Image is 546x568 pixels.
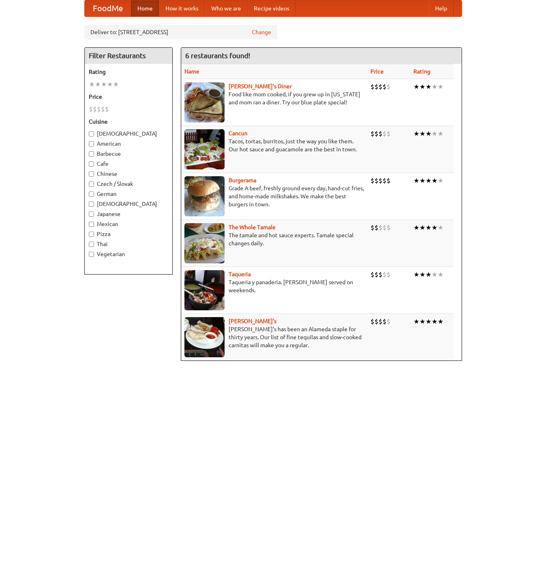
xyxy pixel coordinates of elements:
[89,190,168,198] label: German
[419,82,425,91] li: ★
[374,223,378,232] li: $
[89,200,168,208] label: [DEMOGRAPHIC_DATA]
[229,271,251,277] a: Taqueria
[247,0,296,16] a: Recipe videos
[131,0,159,16] a: Home
[413,68,430,75] a: Rating
[89,232,94,237] input: Pizza
[229,318,276,324] a: [PERSON_NAME]'s
[425,270,431,279] li: ★
[370,176,374,185] li: $
[431,223,438,232] li: ★
[438,270,444,279] li: ★
[431,176,438,185] li: ★
[89,250,168,258] label: Vegetarian
[89,240,168,248] label: Thai
[431,82,438,91] li: ★
[429,0,454,16] a: Help
[184,325,364,349] p: [PERSON_NAME]'s has been an Alameda staple for thirty years. Our list of fine tequilas and slow-c...
[438,129,444,138] li: ★
[370,129,374,138] li: $
[97,105,101,114] li: $
[113,80,119,89] li: ★
[89,130,168,138] label: [DEMOGRAPHIC_DATA]
[229,83,292,90] a: [PERSON_NAME]'s Diner
[378,176,382,185] li: $
[85,0,131,16] a: FoodMe
[89,140,168,148] label: American
[413,176,419,185] li: ★
[89,131,94,136] input: [DEMOGRAPHIC_DATA]
[184,176,225,216] img: burgerama.jpg
[419,270,425,279] li: ★
[438,317,444,326] li: ★
[205,0,247,16] a: Who we are
[184,129,225,169] img: cancun.jpg
[184,231,364,247] p: The tamale and hot sauce experts. Tamale special changes daily.
[386,223,391,232] li: $
[386,82,391,91] li: $
[382,176,386,185] li: $
[252,28,271,36] a: Change
[419,223,425,232] li: ★
[378,317,382,326] li: $
[370,68,384,75] a: Price
[89,191,94,197] input: German
[184,90,364,106] p: Food like mom cooked, if you grew up in [US_STATE] and mom ran a diner. Try our blue plate special!
[382,270,386,279] li: $
[413,317,419,326] li: ★
[89,141,94,147] input: American
[95,80,101,89] li: ★
[370,223,374,232] li: $
[159,0,205,16] a: How it works
[425,129,431,138] li: ★
[89,118,168,126] h5: Cuisine
[413,270,419,279] li: ★
[89,252,94,257] input: Vegetarian
[386,129,391,138] li: $
[101,105,105,114] li: $
[105,105,109,114] li: $
[413,129,419,138] li: ★
[382,317,386,326] li: $
[184,137,364,153] p: Tacos, tortas, burritos, just the way you like them. Our hot sauce and guacamole are the best in ...
[382,82,386,91] li: $
[107,80,113,89] li: ★
[425,176,431,185] li: ★
[419,317,425,326] li: ★
[425,317,431,326] li: ★
[89,230,168,238] label: Pizza
[89,181,94,187] input: Czech / Slovak
[378,270,382,279] li: $
[184,270,225,310] img: taqueria.jpg
[89,210,168,218] label: Japanese
[229,177,256,183] b: Burgerama
[89,80,95,89] li: ★
[229,130,247,136] a: Cancun
[101,80,107,89] li: ★
[89,212,94,217] input: Japanese
[84,25,277,39] div: Deliver to: [STREET_ADDRESS]
[89,170,168,178] label: Chinese
[229,224,276,230] a: The Whole Tamale
[89,180,168,188] label: Czech / Slovak
[413,82,419,91] li: ★
[438,82,444,91] li: ★
[378,223,382,232] li: $
[386,176,391,185] li: $
[89,105,93,114] li: $
[386,317,391,326] li: $
[93,105,97,114] li: $
[425,223,431,232] li: ★
[184,68,199,75] a: Name
[374,129,378,138] li: $
[89,242,94,247] input: Thai
[382,129,386,138] li: $
[184,82,225,122] img: sallys.jpg
[425,82,431,91] li: ★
